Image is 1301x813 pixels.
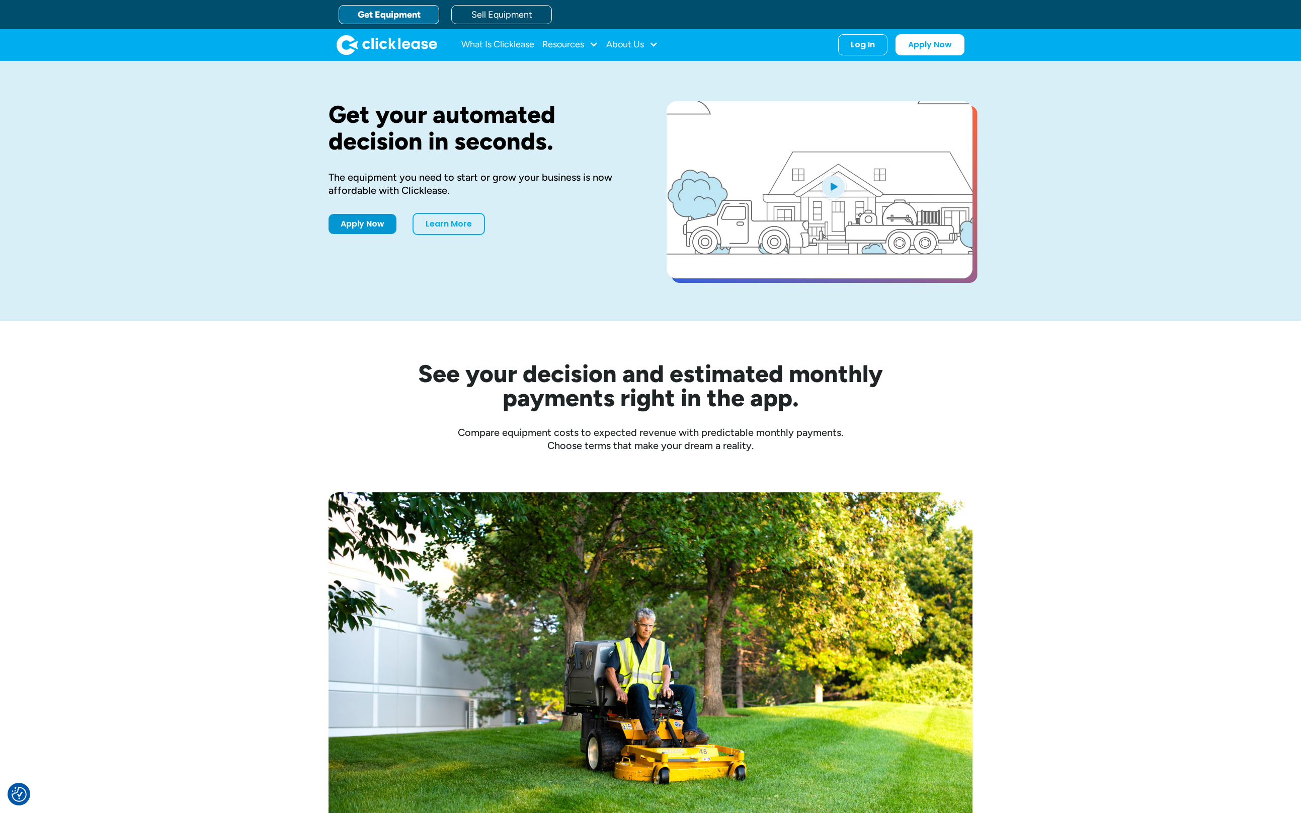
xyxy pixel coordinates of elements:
[451,5,552,24] a: Sell Equipment
[896,34,964,55] a: Apply Now
[606,35,658,55] div: About Us
[851,40,875,50] div: Log In
[820,172,847,200] img: Blue play button logo on a light blue circular background
[329,426,972,452] div: Compare equipment costs to expected revenue with predictable monthly payments. Choose terms that ...
[461,35,534,55] a: What Is Clicklease
[413,213,485,235] a: Learn More
[337,35,437,55] img: Clicklease logo
[369,361,932,410] h2: See your decision and estimated monthly payments right in the app.
[329,214,396,234] a: Apply Now
[542,35,598,55] div: Resources
[337,35,437,55] a: home
[12,787,27,802] button: Consent Preferences
[12,787,27,802] img: Revisit consent button
[667,101,972,278] a: open lightbox
[339,5,439,24] a: Get Equipment
[329,171,634,197] div: The equipment you need to start or grow your business is now affordable with Clicklease.
[329,101,634,155] h1: Get your automated decision in seconds.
